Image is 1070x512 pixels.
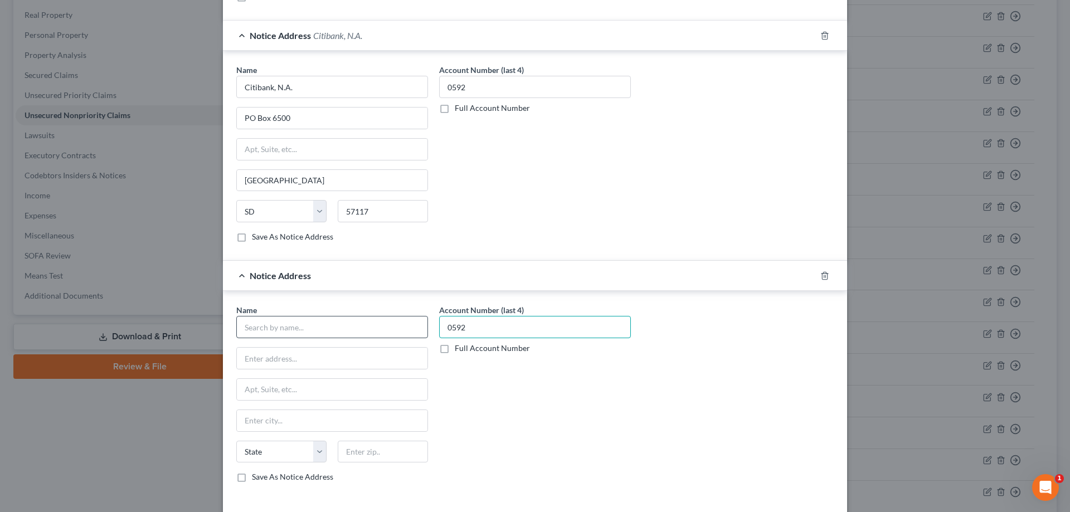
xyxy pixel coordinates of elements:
[250,270,311,281] span: Notice Address
[439,316,631,338] input: XXXX
[237,139,427,160] input: Apt, Suite, etc...
[338,441,428,463] input: Enter zip..
[236,316,428,338] input: Search by name...
[1055,474,1064,483] span: 1
[313,30,362,41] span: Citibank, N.A.
[439,76,631,98] input: XXXX
[1032,474,1059,501] iframe: Intercom live chat
[236,76,428,98] input: Search by name...
[236,305,257,315] span: Name
[237,379,427,400] input: Apt, Suite, etc...
[236,65,257,75] span: Name
[439,304,524,316] label: Account Number (last 4)
[338,200,428,222] input: Enter zip..
[252,231,333,242] label: Save As Notice Address
[237,348,427,369] input: Enter address...
[250,30,311,41] span: Notice Address
[237,108,427,129] input: Enter address...
[237,170,427,191] input: Enter city...
[455,103,530,114] label: Full Account Number
[439,64,524,76] label: Account Number (last 4)
[237,410,427,431] input: Enter city...
[455,343,530,354] label: Full Account Number
[252,471,333,482] label: Save As Notice Address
